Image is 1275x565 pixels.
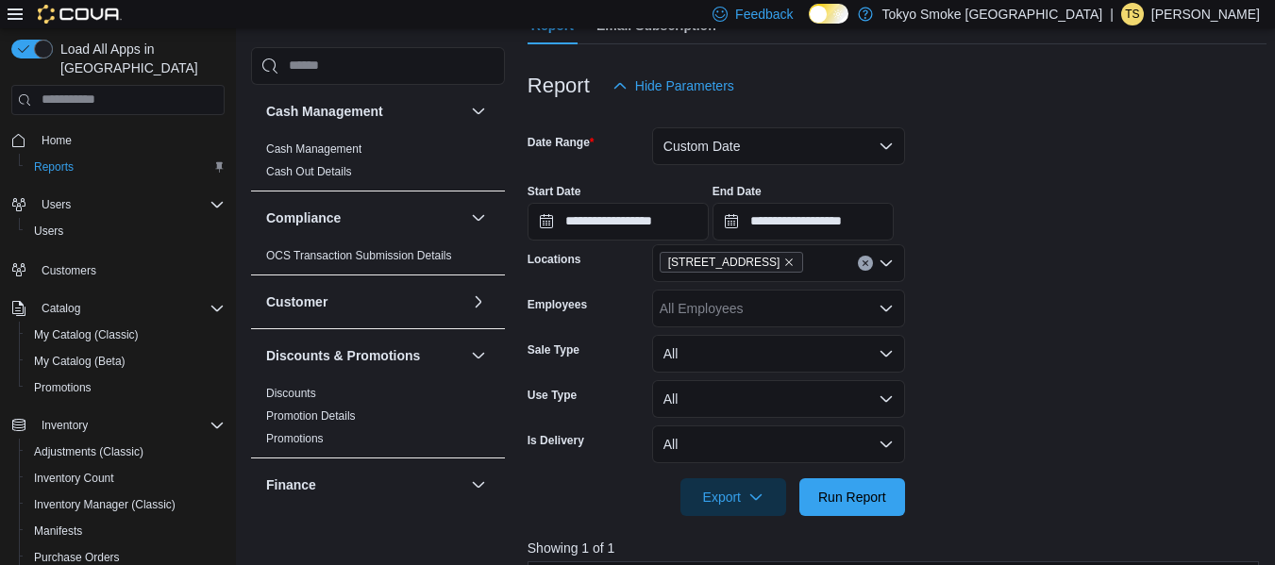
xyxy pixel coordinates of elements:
[34,414,225,437] span: Inventory
[19,518,232,544] button: Manifests
[266,249,452,262] a: OCS Transaction Submission Details
[266,408,356,424] span: Promotion Details
[668,253,780,272] span: [STREET_ADDRESS]
[652,335,905,373] button: All
[528,342,579,357] label: Sale Type
[652,425,905,463] button: All
[26,350,225,373] span: My Catalog (Beta)
[26,324,225,346] span: My Catalog (Classic)
[1121,3,1144,25] div: Tyson Stansford
[528,135,595,150] label: Date Range
[467,474,490,496] button: Finance
[34,297,225,320] span: Catalog
[34,297,88,320] button: Catalog
[266,142,361,156] a: Cash Management
[34,471,114,486] span: Inventory Count
[26,467,225,490] span: Inventory Count
[19,154,232,180] button: Reports
[26,493,225,516] span: Inventory Manager (Classic)
[266,141,361,157] span: Cash Management
[26,440,151,463] a: Adjustments (Classic)
[19,491,232,518] button: Inventory Manager (Classic)
[26,324,146,346] a: My Catalog (Classic)
[467,291,490,313] button: Customer
[713,203,894,241] input: Press the down key to open a popover containing a calendar.
[266,292,463,311] button: Customer
[528,539,1267,557] p: Showing 1 of 1
[266,208,341,227] h3: Compliance
[879,256,894,271] button: Open list of options
[879,301,894,316] button: Open list of options
[528,184,581,199] label: Start Date
[652,380,905,418] button: All
[38,5,122,24] img: Cova
[34,523,82,539] span: Manifests
[34,259,104,282] a: Customers
[42,418,88,433] span: Inventory
[809,24,810,25] span: Dark Mode
[26,156,225,178] span: Reports
[528,203,709,241] input: Press the down key to open a popover containing a calendar.
[34,327,139,342] span: My Catalog (Classic)
[4,126,232,154] button: Home
[26,520,90,542] a: Manifests
[818,488,886,507] span: Run Report
[266,208,463,227] button: Compliance
[635,76,734,95] span: Hide Parameters
[266,386,316,401] span: Discounts
[266,431,324,446] span: Promotions
[528,388,577,403] label: Use Type
[26,156,81,178] a: Reports
[26,220,225,242] span: Users
[1125,3,1139,25] span: TS
[4,295,232,322] button: Catalog
[882,3,1103,25] p: Tokyo Smoke [GEOGRAPHIC_DATA]
[266,292,327,311] h3: Customer
[266,432,324,445] a: Promotions
[26,440,225,463] span: Adjustments (Classic)
[467,344,490,367] button: Discounts & Promotions
[42,133,72,148] span: Home
[528,433,584,448] label: Is Delivery
[34,129,79,152] a: Home
[266,475,463,494] button: Finance
[528,252,581,267] label: Locations
[1110,3,1114,25] p: |
[735,5,793,24] span: Feedback
[266,165,352,178] a: Cash Out Details
[26,467,122,490] a: Inventory Count
[858,256,873,271] button: Clear input
[266,164,352,179] span: Cash Out Details
[266,102,463,121] button: Cash Management
[19,374,232,401] button: Promotions
[799,478,905,516] button: Run Report
[34,159,74,174] span: Reports
[42,197,71,212] span: Users
[34,497,176,512] span: Inventory Manager (Classic)
[4,256,232,283] button: Customers
[34,224,63,239] span: Users
[34,444,143,459] span: Adjustments (Classic)
[266,475,316,494] h3: Finance
[605,67,742,105] button: Hide Parameters
[26,350,133,373] a: My Catalog (Beta)
[652,127,905,165] button: Custom Date
[266,248,452,263] span: OCS Transaction Submission Details
[34,414,95,437] button: Inventory
[26,376,99,399] a: Promotions
[42,301,80,316] span: Catalog
[713,184,762,199] label: End Date
[251,138,505,191] div: Cash Management
[19,465,232,491] button: Inventory Count
[34,550,120,565] span: Purchase Orders
[34,380,92,395] span: Promotions
[528,75,590,97] h3: Report
[34,258,225,281] span: Customers
[266,346,463,365] button: Discounts & Promotions
[53,40,225,77] span: Load All Apps in [GEOGRAPHIC_DATA]
[34,354,126,369] span: My Catalog (Beta)
[660,252,804,273] span: 11795 Bramalea Rd
[680,478,786,516] button: Export
[26,376,225,399] span: Promotions
[251,244,505,274] div: Compliance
